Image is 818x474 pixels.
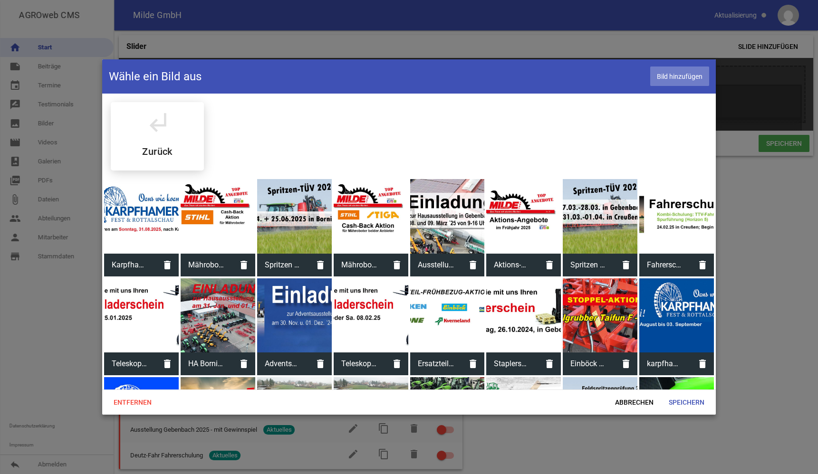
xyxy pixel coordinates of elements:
[156,352,179,375] i: delete
[156,254,179,276] i: delete
[650,66,709,86] span: Bild hinzufügen
[334,253,385,277] span: Mähroboter Angebote.jpg
[486,253,538,277] span: Aktions-Angebote Frühjahr.jpg
[309,254,332,276] i: delete
[142,147,172,156] h5: Zurück
[104,253,156,277] span: Karpfham 25.jpg
[563,253,615,277] span: Spritzen TÜV.jpg
[661,394,712,411] span: Speichern
[462,254,484,276] i: delete
[639,351,691,376] span: karpfhamer-banner_cmyk_blau_1600-2.jpg
[615,352,637,375] i: delete
[410,253,462,277] span: Ausstellung Gebenbach.jpg
[334,351,385,376] span: Teleskopladerschein.jpg
[538,254,561,276] i: delete
[563,351,615,376] span: Einböck Stoppel-Aktion Slider_klein.jpg
[538,352,561,375] i: delete
[144,109,171,135] i: subdirectory_arrow_left
[486,351,538,376] span: Staplerschein.jpg
[232,254,255,276] i: delete
[385,352,408,375] i: delete
[181,253,232,277] span: Mähroboter Angebote.jpg
[385,254,408,276] i: delete
[462,352,484,375] i: delete
[111,102,204,171] div: Slider
[106,394,159,411] span: Entfernen
[691,352,714,375] i: delete
[257,351,309,376] span: Adventsausstellung.jpg
[257,253,309,277] span: Spritzen TÜV Bornitz.jpg
[232,352,255,375] i: delete
[181,351,232,376] span: HA Bornitz 2025.jpg
[309,352,332,375] i: delete
[615,254,637,276] i: delete
[639,253,691,277] span: Fahrerschulung.jpg
[104,351,156,376] span: Teleskopladerschein.jpg
[607,394,661,411] span: Abbrechen
[691,254,714,276] i: delete
[109,69,202,84] h4: Wähle ein Bild aus
[410,351,462,376] span: Ersatzteil-Frühbezug.jpg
